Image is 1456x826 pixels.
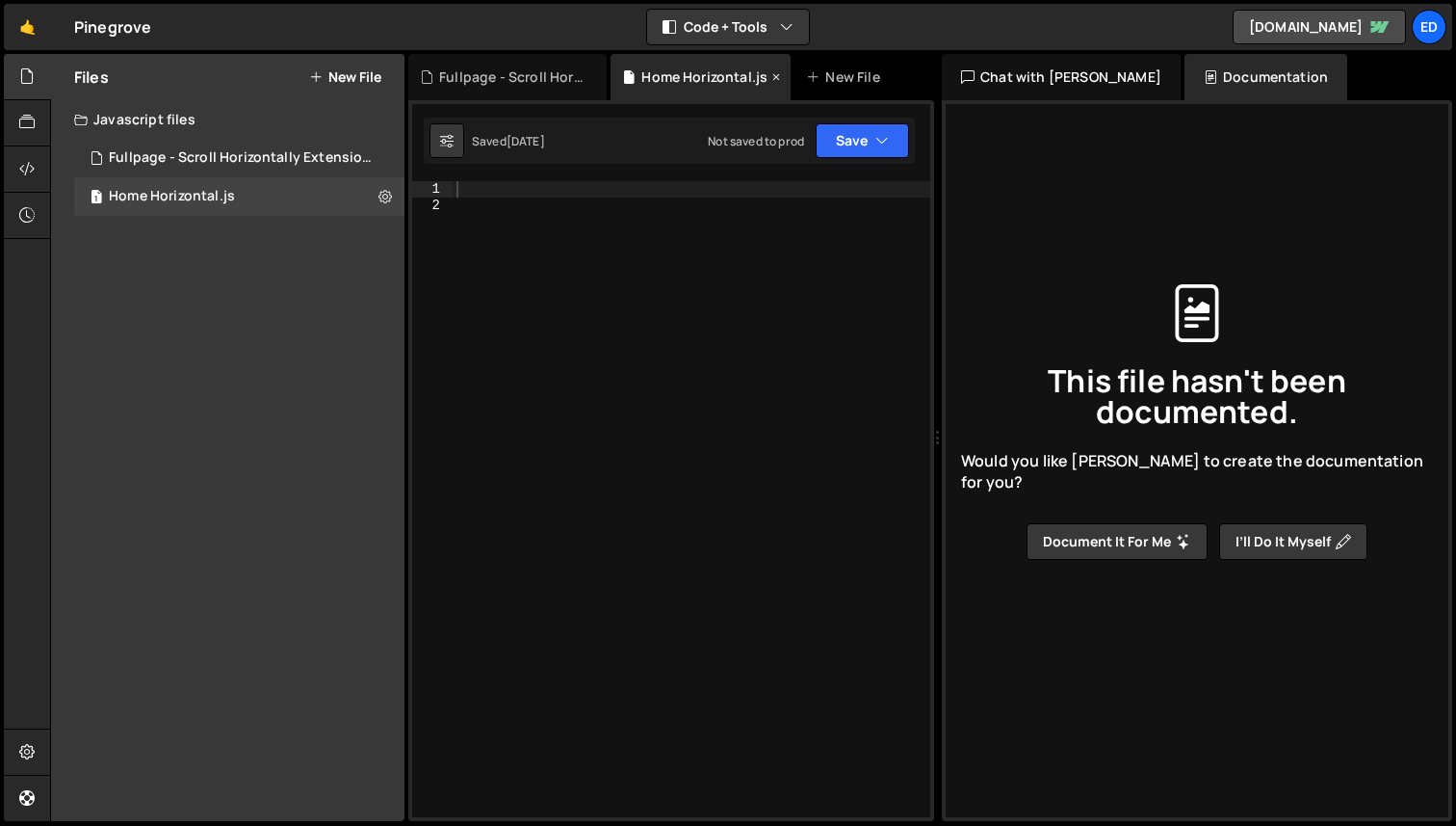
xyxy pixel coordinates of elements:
div: Saved [472,133,545,149]
div: 16798/45917.js [74,139,411,177]
div: Home Horizontal.js [109,188,235,205]
div: [DATE] [507,133,545,149]
div: Fullpage - Scroll Horizontally Extension.js [439,67,584,87]
button: Save [816,123,909,158]
span: This file hasn't been documented. [961,365,1433,427]
button: Document it for me [1027,523,1208,560]
h2: Files [74,67,109,88]
a: [DOMAIN_NAME] [1233,10,1406,44]
button: I’ll do it myself [1219,523,1367,560]
div: 16798/45915.js [74,177,404,216]
div: 1 [412,181,453,198]
div: Home Horizontal.js [641,67,767,87]
a: 🤙 [4,4,51,50]
span: 1 [91,191,102,206]
button: Code + Tools [647,10,809,44]
a: Ed [1412,10,1446,44]
div: Pinegrove [74,15,151,39]
div: Fullpage - Scroll Horizontally Extension.js [109,149,375,167]
div: Chat with [PERSON_NAME] [942,54,1181,100]
div: Not saved to prod [708,133,804,149]
div: New File [806,67,887,87]
div: 2 [412,198,453,214]
button: New File [309,69,381,85]
div: Javascript files [51,100,404,139]
div: Documentation [1184,54,1347,100]
span: Would you like [PERSON_NAME] to create the documentation for you? [961,450,1433,493]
